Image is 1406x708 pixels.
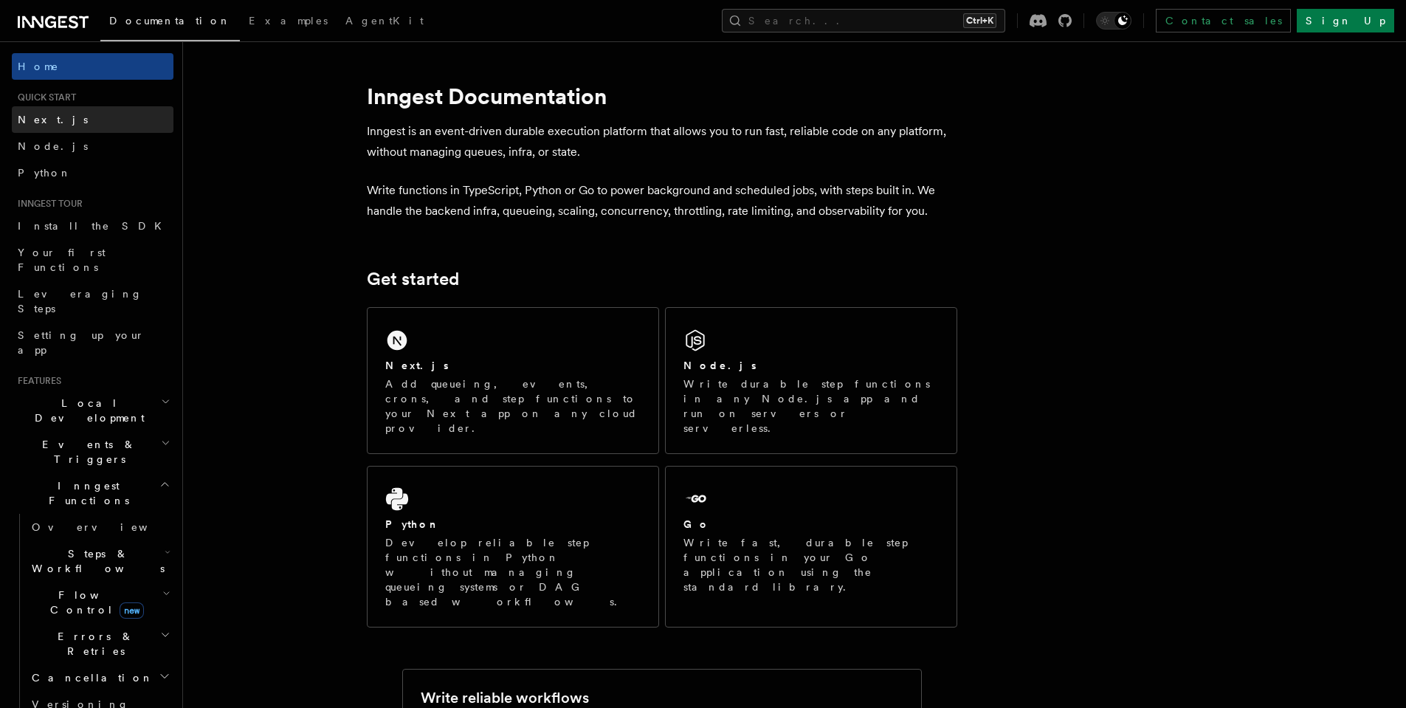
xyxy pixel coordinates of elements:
[12,92,76,103] span: Quick start
[32,521,184,533] span: Overview
[345,15,424,27] span: AgentKit
[12,431,173,472] button: Events & Triggers
[18,220,170,232] span: Install the SDK
[421,687,589,708] h2: Write reliable workflows
[12,281,173,322] a: Leveraging Steps
[12,375,61,387] span: Features
[385,517,440,532] h2: Python
[26,540,173,582] button: Steps & Workflows
[683,517,710,532] h2: Go
[240,4,337,40] a: Examples
[337,4,433,40] a: AgentKit
[12,396,161,425] span: Local Development
[12,390,173,431] button: Local Development
[26,664,173,691] button: Cancellation
[100,4,240,41] a: Documentation
[665,466,957,628] a: GoWrite fast, durable step functions in your Go application using the standard library.
[367,180,957,221] p: Write functions in TypeScript, Python or Go to power background and scheduled jobs, with steps bu...
[367,269,459,289] a: Get started
[367,83,957,109] h1: Inngest Documentation
[367,307,659,454] a: Next.jsAdd queueing, events, crons, and step functions to your Next app on any cloud provider.
[963,13,996,28] kbd: Ctrl+K
[18,114,88,126] span: Next.js
[12,53,173,80] a: Home
[683,358,757,373] h2: Node.js
[26,629,160,659] span: Errors & Retries
[18,288,142,315] span: Leveraging Steps
[18,140,88,152] span: Node.js
[12,322,173,363] a: Setting up your app
[12,239,173,281] a: Your first Functions
[367,121,957,162] p: Inngest is an event-driven durable execution platform that allows you to run fast, reliable code ...
[26,582,173,623] button: Flow Controlnew
[722,9,1005,32] button: Search...Ctrl+K
[12,133,173,159] a: Node.js
[120,602,144,619] span: new
[12,198,83,210] span: Inngest tour
[12,159,173,186] a: Python
[109,15,231,27] span: Documentation
[367,466,659,628] a: PythonDevelop reliable step functions in Python without managing queueing systems or DAG based wo...
[385,377,641,436] p: Add queueing, events, crons, and step functions to your Next app on any cloud provider.
[12,213,173,239] a: Install the SDK
[1156,9,1291,32] a: Contact sales
[683,377,939,436] p: Write durable step functions in any Node.js app and run on servers or serverless.
[385,358,449,373] h2: Next.js
[12,106,173,133] a: Next.js
[249,15,328,27] span: Examples
[385,535,641,609] p: Develop reliable step functions in Python without managing queueing systems or DAG based workflows.
[18,247,106,273] span: Your first Functions
[18,167,72,179] span: Python
[12,478,159,508] span: Inngest Functions
[26,670,154,685] span: Cancellation
[683,535,939,594] p: Write fast, durable step functions in your Go application using the standard library.
[18,59,59,74] span: Home
[26,623,173,664] button: Errors & Retries
[12,437,161,467] span: Events & Triggers
[665,307,957,454] a: Node.jsWrite durable step functions in any Node.js app and run on servers or serverless.
[1297,9,1394,32] a: Sign Up
[26,546,165,576] span: Steps & Workflows
[1096,12,1131,30] button: Toggle dark mode
[26,588,162,617] span: Flow Control
[12,472,173,514] button: Inngest Functions
[26,514,173,540] a: Overview
[18,329,145,356] span: Setting up your app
